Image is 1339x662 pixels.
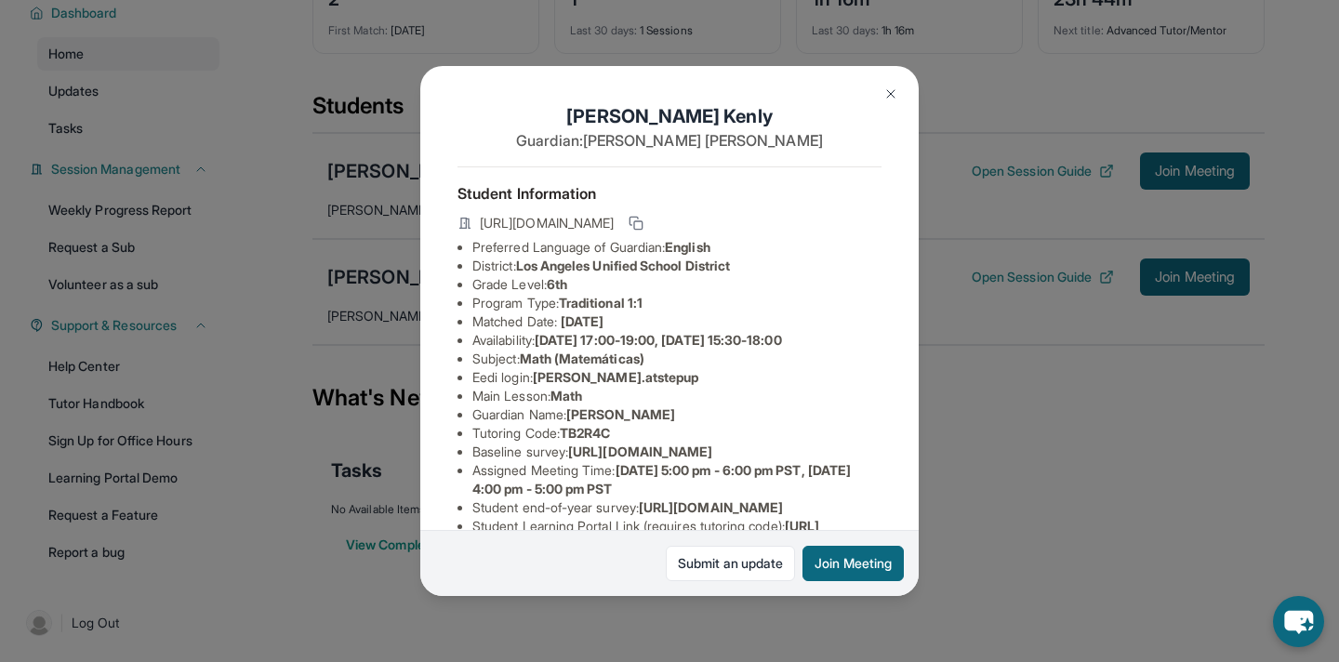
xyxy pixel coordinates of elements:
[472,498,882,517] li: Student end-of-year survey :
[457,182,882,205] h4: Student Information
[472,350,882,368] li: Subject :
[560,425,610,441] span: TB2R4C
[665,239,710,255] span: English
[883,86,898,101] img: Close Icon
[547,276,567,292] span: 6th
[516,258,730,273] span: Los Angeles Unified School District
[1273,596,1324,647] button: chat-button
[639,499,783,515] span: [URL][DOMAIN_NAME]
[472,368,882,387] li: Eedi login :
[472,294,882,312] li: Program Type:
[472,462,851,496] span: [DATE] 5:00 pm - 6:00 pm PST, [DATE] 4:00 pm - 5:00 pm PST
[472,517,882,554] li: Student Learning Portal Link (requires tutoring code) :
[533,369,699,385] span: [PERSON_NAME].atstepup
[472,238,882,257] li: Preferred Language of Guardian:
[472,387,882,405] li: Main Lesson :
[568,444,712,459] span: [URL][DOMAIN_NAME]
[566,406,675,422] span: [PERSON_NAME]
[550,388,582,404] span: Math
[802,546,904,581] button: Join Meeting
[457,103,882,129] h1: [PERSON_NAME] Kenly
[472,331,882,350] li: Availability:
[472,312,882,331] li: Matched Date:
[472,275,882,294] li: Grade Level:
[535,332,782,348] span: [DATE] 17:00-19:00, [DATE] 15:30-18:00
[472,443,882,461] li: Baseline survey :
[457,129,882,152] p: Guardian: [PERSON_NAME] [PERSON_NAME]
[480,214,614,232] span: [URL][DOMAIN_NAME]
[472,424,882,443] li: Tutoring Code :
[520,351,644,366] span: Math (Matemáticas)
[561,313,603,329] span: [DATE]
[472,461,882,498] li: Assigned Meeting Time :
[559,295,643,311] span: Traditional 1:1
[625,212,647,234] button: Copy link
[666,546,795,581] a: Submit an update
[472,257,882,275] li: District:
[472,405,882,424] li: Guardian Name :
